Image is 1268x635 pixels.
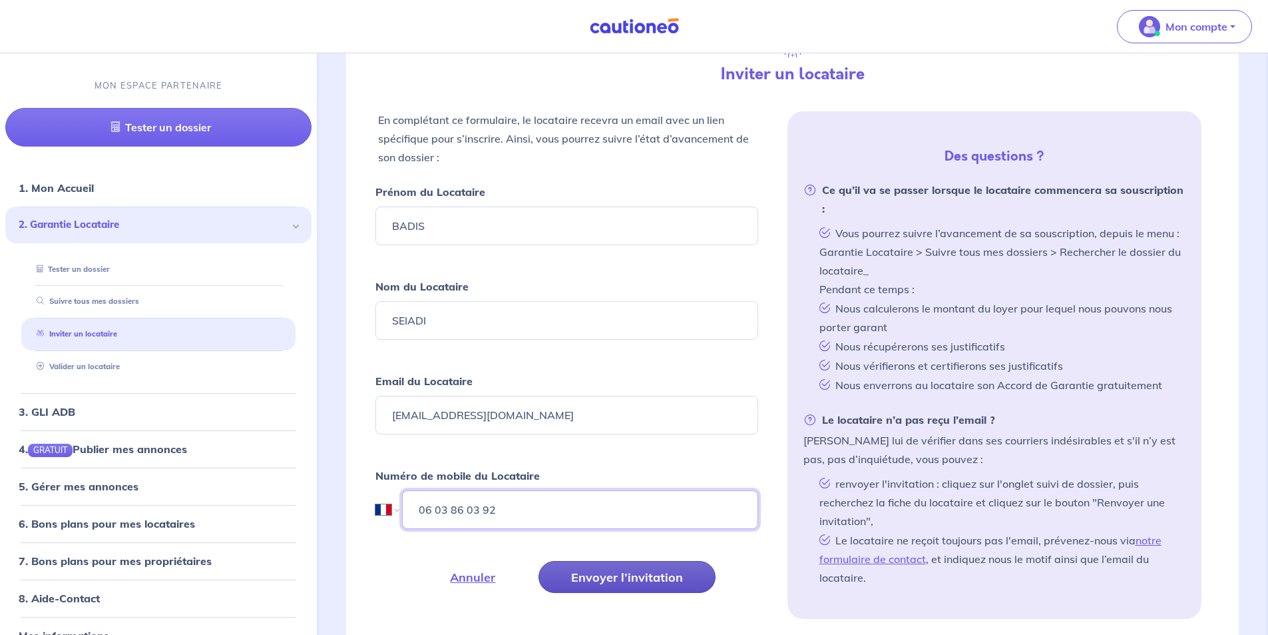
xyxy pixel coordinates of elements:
li: Nous vérifierons et certifierons ses justificatifs [814,356,1185,375]
input: Ex : Durand [375,301,757,340]
div: 3. GLI ADB [5,398,312,425]
a: Tester un dossier [31,265,110,274]
li: Nous enverrons au locataire son Accord de Garantie gratuitement [814,375,1185,394]
strong: Nom du Locataire [375,280,469,293]
a: Inviter un locataire [31,330,117,339]
div: 7. Bons plans pour mes propriétaires [5,548,312,574]
a: 8. Aide-Contact [19,592,100,605]
div: Inviter un locataire [21,324,296,346]
p: MON ESPACE PARTENAIRE [95,79,223,92]
li: Le locataire ne reçoit toujours pas l'email, prévenez-nous via , et indiquez nous le motif ainsi ... [814,530,1185,587]
a: notre formulaire de contact [819,534,1162,566]
a: Valider un locataire [31,362,120,371]
li: renvoyer l'invitation : cliquez sur l'onglet suivi de dossier, puis recherchez la fiche du locata... [814,474,1185,530]
a: 5. Gérer mes annonces [19,480,138,493]
div: 1. Mon Accueil [5,175,312,201]
input: Ex : John [375,207,757,245]
a: 7. Bons plans pour mes propriétaires [19,554,212,568]
span: 2. Garantie Locataire [19,217,288,233]
div: 6. Bons plans pour mes locataires [5,510,312,537]
button: Envoyer l’invitation [538,561,716,593]
li: [PERSON_NAME] lui de vérifier dans ses courriers indésirables et s'il n’y est pas, pas d’inquiétu... [803,410,1185,587]
p: En complétant ce formulaire, le locataire recevra un email avec un lien spécifique pour s’inscrir... [378,111,755,167]
div: 8. Aide-Contact [5,585,312,612]
p: Mon compte [1165,19,1227,35]
li: Nous récupérerons ses justificatifs [814,336,1185,356]
div: Suivre tous mes dossiers [21,291,296,313]
strong: Le locataire n’a pas reçu l’email ? [803,410,995,429]
a: Tester un dossier [5,108,312,147]
img: Cautioneo [584,18,684,35]
button: Annuler [417,561,528,593]
li: Nous calculerons le montant du loyer pour lequel nous pouvons nous porter garant [814,299,1185,336]
input: 06 45 54 34 33 [402,490,757,529]
div: Tester un dossier [21,259,296,281]
button: illu_account_valid_menu.svgMon compte [1117,10,1252,43]
input: Ex : john.doe@gmail.com [375,396,757,434]
div: Valider un locataire [21,356,296,378]
a: 4.GRATUITPublier mes annonces [19,442,187,456]
a: 3. GLI ADB [19,405,75,418]
h5: Des questions ? [793,149,1196,165]
h4: Inviter un locataire [581,65,1003,84]
li: Vous pourrez suivre l’avancement de sa souscription, depuis le menu : Garantie Locataire > Suivre... [814,223,1185,299]
strong: Ce qu’il va se passer lorsque le locataire commencera sa souscription : [803,181,1185,218]
strong: Prénom du Locataire [375,185,485,199]
img: illu_account_valid_menu.svg [1139,16,1160,37]
a: Suivre tous mes dossiers [31,297,139,307]
div: 2. Garantie Locataire [5,207,312,243]
div: 5. Gérer mes annonces [5,473,312,500]
a: 6. Bons plans pour mes locataires [19,517,195,530]
a: 1. Mon Accueil [19,181,94,195]
strong: Numéro de mobile du Locataire [375,469,540,482]
div: 4.GRATUITPublier mes annonces [5,436,312,462]
strong: Email du Locataire [375,374,473,388]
